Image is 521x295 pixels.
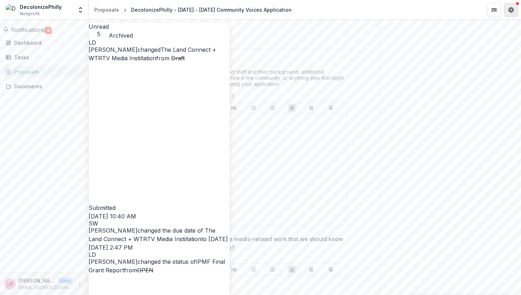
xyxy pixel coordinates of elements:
[89,258,138,265] span: [PERSON_NAME]
[91,5,122,15] a: Proposals
[3,26,52,34] button: Notifications5
[94,6,119,13] div: Proposals
[3,66,85,78] a: Proposals
[14,83,80,90] div: Documents
[171,55,185,62] s: Draft
[3,51,85,63] a: Tasks
[89,204,116,211] span: Submitted
[89,243,230,252] p: [DATE] 2:47 PM
[89,212,230,221] p: [DATE] 10:40 AM
[326,104,335,112] button: Align Right
[131,6,292,13] div: DecolonizePhilly - [DATE] - [DATE] Community Voices Application
[89,227,138,234] span: [PERSON_NAME]
[268,265,277,274] button: Ordered List
[3,80,85,92] a: Documents
[91,5,295,15] nav: breadcrumb
[7,282,13,286] div: Lakesha Datts
[307,265,315,274] button: Align Center
[230,265,238,274] button: Heading 2
[89,252,230,257] div: Lakesha Datts
[89,40,230,45] div: Lakesha Datts
[249,104,258,112] button: Bullet List
[121,69,347,102] div: For example: additional information about project staff and their background, additional organiza...
[11,26,45,33] span: Notifications
[75,3,85,17] button: Open entity switcher
[268,104,277,112] button: Ordered List
[45,27,52,34] span: 5
[249,265,258,274] button: Bullet List
[89,45,230,212] p: changed from
[121,235,343,252] p: Who else is doing interesting and creative media-related work that we should know about in the [G...
[20,11,40,17] span: Nonprofit
[6,4,17,16] img: DecolonizePhilly
[89,226,230,243] p: changed the due date of to [DATE]
[504,3,518,17] button: Get Help
[487,3,501,17] button: Partners
[109,31,133,40] button: Archived
[288,104,296,112] button: Align Left
[326,265,335,274] button: Align Right
[20,3,62,11] div: DecolonizePhilly
[89,221,230,226] div: Sherella Williams
[121,255,347,263] div: You will not be penalized for leaving this blank.
[14,54,80,61] div: Tasks
[14,68,80,76] div: Proposals
[75,280,84,288] button: More
[89,46,138,53] span: [PERSON_NAME]
[288,265,296,274] button: Align Left
[89,22,109,38] button: Unread
[230,104,238,112] button: Heading 2
[307,104,315,112] button: Align Center
[14,39,80,46] div: Dashboard
[58,278,73,284] p: User
[137,267,153,274] s: OPEN
[18,284,73,291] p: [EMAIL_ADDRESS][DOMAIN_NAME]
[89,31,109,38] span: 5
[3,37,85,49] a: Dashboard
[18,277,55,284] p: [PERSON_NAME]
